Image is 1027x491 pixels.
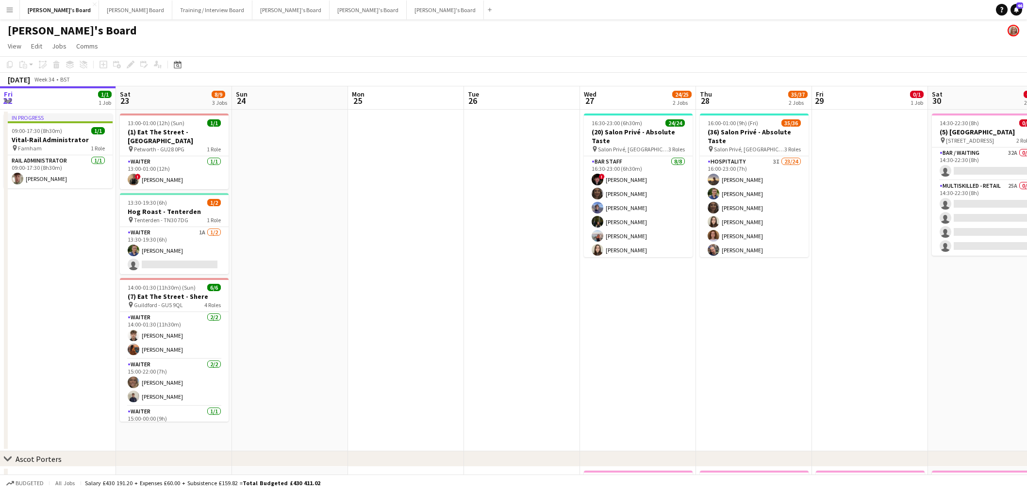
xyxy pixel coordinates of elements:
div: 1 Job [911,99,923,106]
div: 2 Jobs [673,99,691,106]
span: All jobs [53,479,77,487]
span: 28 [698,95,712,106]
span: 14:00-01:30 (11h30m) (Sun) [128,284,196,291]
span: 46 [1016,2,1023,9]
span: 24/24 [665,119,685,127]
span: 1 Role [207,216,221,224]
h3: (7) Eat The Street - Shere [120,292,229,301]
span: ! [599,174,605,180]
app-user-avatar: Caitlin Simpson-Hodson [1008,25,1019,36]
div: 1 Job [99,99,111,106]
span: 1/2 [207,199,221,206]
span: 24 [234,95,248,106]
span: 09:00-17:30 (8h30m) [12,127,62,134]
a: View [4,40,25,52]
span: 1 Role [91,145,105,152]
span: ! [135,174,141,180]
span: 24/25 [672,91,692,98]
span: 29 [814,95,824,106]
span: Salon Privé, [GEOGRAPHIC_DATA] [598,146,668,153]
a: Edit [27,40,46,52]
a: Jobs [48,40,70,52]
div: Ascot Porters [16,454,62,464]
span: 1 Role [207,146,221,153]
app-card-role: Waiter2/214:00-01:30 (11h30m)[PERSON_NAME][PERSON_NAME] [120,312,229,359]
span: 16:30-23:00 (6h30m) [592,119,642,127]
span: 27 [582,95,596,106]
div: [DATE] [8,75,30,84]
span: Edit [31,42,42,50]
span: Week 34 [32,76,56,83]
a: Comms [72,40,102,52]
span: Budgeted [16,480,44,487]
h1: [PERSON_NAME]'s Board [8,23,137,38]
span: [STREET_ADDRESS] [946,137,994,144]
app-job-card: 14:00-01:30 (11h30m) (Sun)6/6(7) Eat The Street - Shere Guildford - GU5 9QL4 RolesWaiter2/214:00-... [120,278,229,422]
app-card-role: BAR STAFF8/816:30-23:00 (6h30m)![PERSON_NAME][PERSON_NAME][PERSON_NAME][PERSON_NAME][PERSON_NAME]... [584,156,693,288]
div: Salary £430 191.20 + Expenses £60.00 + Subsistence £159.82 = [85,479,320,487]
span: 14:30-22:30 (8h) [940,119,979,127]
span: 13:00-01:00 (12h) (Sun) [128,119,184,127]
app-job-card: 16:30-23:00 (6h30m)24/24(20) Salon Privé - Absolute Taste Salon Privé, [GEOGRAPHIC_DATA]3 RolesBA... [584,114,693,257]
span: 30 [930,95,943,106]
span: Mon [352,90,364,98]
app-card-role: Waiter1/115:00-00:00 (9h) [120,406,229,439]
app-card-role: Waiter2/215:00-22:00 (7h)[PERSON_NAME][PERSON_NAME] [120,359,229,406]
h3: (36) Salon Privé - Absolute Taste [700,128,809,145]
span: Petworth - GU28 0PG [134,146,184,153]
h3: (20) Salon Privé - Absolute Taste [584,128,693,145]
div: 2 Jobs [789,99,807,106]
span: Comms [76,42,98,50]
h3: Vital-Rail Administrator [4,135,113,144]
button: [PERSON_NAME]'s Board [252,0,330,19]
span: Sat [120,90,131,98]
button: [PERSON_NAME]'s Board [20,0,99,19]
span: Total Budgeted £430 411.02 [243,479,320,487]
app-card-role: Waiter1/113:00-01:00 (12h)![PERSON_NAME] [120,156,229,189]
span: Tenterden - TN30 7DG [134,216,188,224]
span: 1/1 [98,91,112,98]
span: 1/1 [91,127,105,134]
div: BST [60,76,70,83]
span: 3 Roles [668,146,685,153]
span: Jobs [52,42,66,50]
div: 3 Jobs [212,99,227,106]
button: Training / Interview Board [172,0,252,19]
span: 0/1 [910,91,924,98]
span: Sun [236,90,248,98]
app-job-card: 13:30-19:30 (6h)1/2Hog Roast - Tenterden Tenterden - TN30 7DG1 RoleWaiter1A1/213:30-19:30 (6h)[PE... [120,193,229,274]
a: 46 [1010,4,1022,16]
h3: Hog Roast - Tenterden [120,207,229,216]
span: 8/9 [212,91,225,98]
span: Wed [584,90,596,98]
span: Thu [700,90,712,98]
div: In progress [4,114,113,121]
span: Fri [4,90,13,98]
span: Salon Privé, [GEOGRAPHIC_DATA] [714,146,784,153]
span: 3 Roles [784,146,801,153]
span: 25 [350,95,364,106]
span: 22 [2,95,13,106]
span: 13:30-19:30 (6h) [128,199,167,206]
span: 23 [118,95,131,106]
app-job-card: 13:00-01:00 (12h) (Sun)1/1(1) Eat The Street - [GEOGRAPHIC_DATA] Petworth - GU28 0PG1 RoleWaiter1... [120,114,229,189]
span: 26 [466,95,479,106]
app-job-card: 16:00-01:00 (9h) (Fri)35/36(36) Salon Privé - Absolute Taste Salon Privé, [GEOGRAPHIC_DATA]3 Role... [700,114,809,257]
span: 16:00-01:00 (9h) (Fri) [708,119,758,127]
span: 6/6 [207,284,221,291]
span: 4 Roles [204,301,221,309]
span: Farnham [18,145,42,152]
span: Sat [932,90,943,98]
span: 35/36 [781,119,801,127]
button: [PERSON_NAME]'s Board [330,0,407,19]
span: 35/37 [788,91,808,98]
button: [PERSON_NAME]'s Board [407,0,484,19]
app-card-role: Rail Administrator1/109:00-17:30 (8h30m)[PERSON_NAME] [4,155,113,188]
app-job-card: In progress09:00-17:30 (8h30m)1/1Vital-Rail Administrator Farnham1 RoleRail Administrator1/109:00... [4,114,113,188]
